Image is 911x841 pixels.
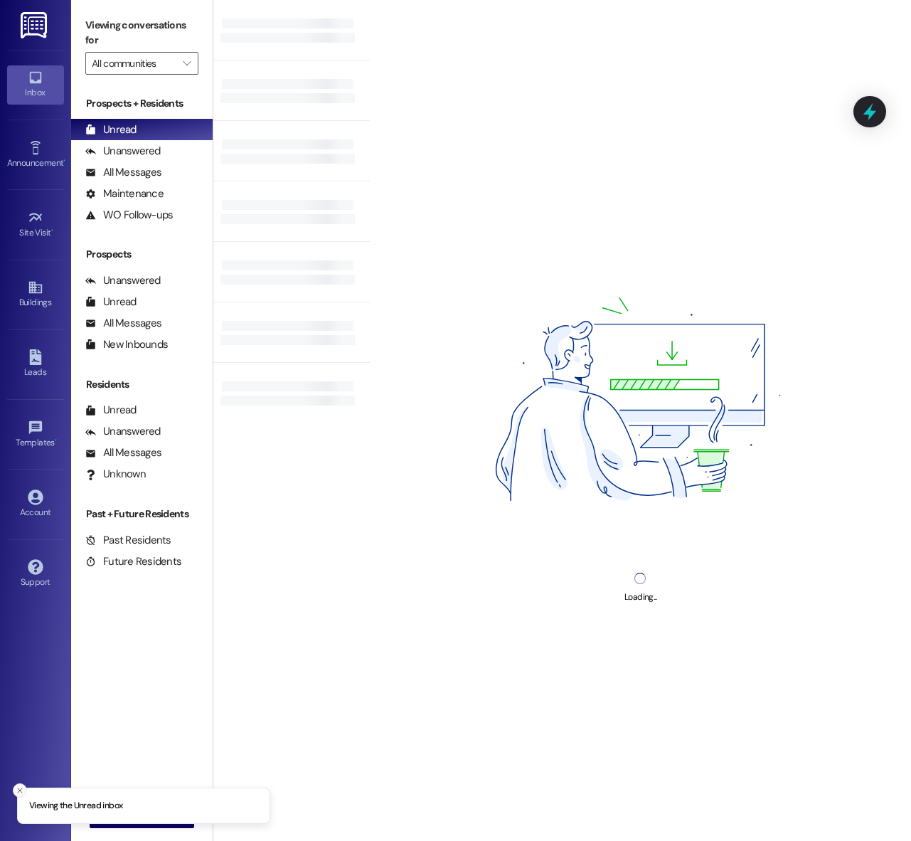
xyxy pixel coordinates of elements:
img: ResiDesk Logo [21,12,50,38]
button: Close toast [13,783,27,798]
div: Prospects + Residents [71,96,213,111]
span: • [51,226,53,236]
div: All Messages [85,445,161,460]
a: Buildings [7,275,64,314]
a: Inbox [7,65,64,104]
div: All Messages [85,165,161,180]
p: Viewing the Unread inbox [29,800,122,813]
a: Site Visit • [7,206,64,244]
a: Support [7,555,64,593]
div: Unknown [85,467,146,482]
div: WO Follow-ups [85,208,173,223]
span: • [55,435,57,445]
div: Unanswered [85,424,161,439]
div: Loading... [624,590,656,605]
div: Prospects [71,247,213,262]
div: Residents [71,377,213,392]
a: Account [7,485,64,524]
div: Unread [85,295,137,310]
div: Unread [85,122,137,137]
div: Past + Future Residents [71,507,213,522]
div: Past Residents [85,533,171,548]
a: Templates • [7,416,64,454]
div: Unanswered [85,273,161,288]
span: • [63,156,65,166]
i:  [183,58,191,69]
div: Unread [85,403,137,418]
label: Viewing conversations for [85,14,198,52]
a: Leads [7,345,64,384]
div: New Inbounds [85,337,168,352]
div: Future Residents [85,554,181,569]
div: Unanswered [85,144,161,159]
div: All Messages [85,316,161,331]
input: All communities [92,52,176,75]
div: Maintenance [85,186,164,201]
